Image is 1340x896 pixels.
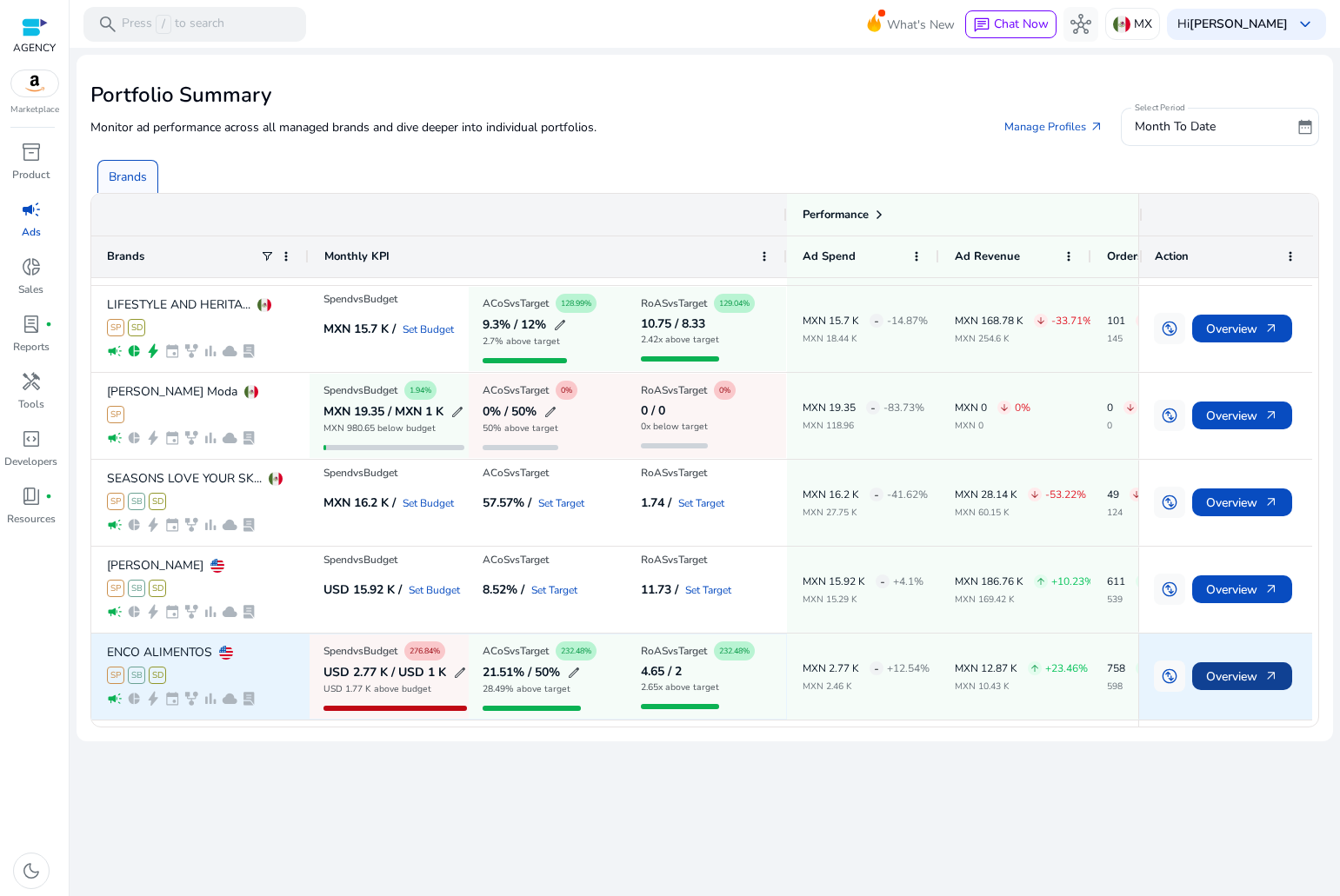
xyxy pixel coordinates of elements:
span: - [874,477,879,513]
p: 50% above target [483,424,558,440]
span: Spend [323,553,353,567]
span: vs [510,553,520,567]
span: arrow_downward [1137,315,1148,326]
span: swap_vertical_circle [1161,494,1178,511]
span: code_blocks [21,428,42,449]
span: swap_vertical_circle [1161,667,1178,685]
span: 1.94% [410,382,431,398]
span: Brands [107,249,144,264]
span: Target [678,383,707,397]
p: 539 [1107,595,1196,604]
p: MXN 168.78 K [955,315,1023,326]
span: 129.04% [719,295,750,311]
p: 28.49% above target [483,685,581,700]
span: arrow_downward [1131,489,1142,500]
span: arrow_upward [1137,663,1148,674]
span: SP [107,406,124,423]
span: vs [510,644,520,658]
span: vs [668,644,678,658]
h5: USD 2.77 K / USD 1 K [323,667,446,679]
span: pie_chart [126,517,142,533]
span: bolt [145,430,161,446]
span: edit [450,405,464,419]
span: family_history [183,517,199,533]
p: +10.23% [1051,576,1094,587]
span: - [874,303,879,339]
p: 0x below target [641,422,708,438]
a: Set Target [531,585,577,595]
p: Product [12,167,50,183]
span: Target [520,383,549,397]
span: Target [520,644,549,658]
a: Set Budget [409,585,460,595]
button: Overviewarrow_outward [1192,575,1292,603]
span: Budget [363,553,397,567]
span: donut_small [21,256,42,277]
span: RoAS [641,553,668,567]
p: Brands [109,168,147,186]
img: amazon.svg [11,70,58,96]
span: ACoS [483,383,510,397]
span: 0% [719,382,730,398]
button: Overviewarrow_outward [1192,402,1292,429]
span: edit [567,666,581,680]
p: MXN 28.14 K [955,489,1017,500]
span: vs [353,553,363,567]
span: arrow_downward [999,402,1010,413]
span: family_history [183,604,199,620]
p: MXN 12.87 K [955,663,1017,674]
p: 2.42x above target [641,335,719,351]
span: vs [668,383,678,397]
span: Budget [363,383,397,397]
span: SP [107,667,124,684]
span: arrow_outward [1264,669,1278,683]
span: bolt [145,517,161,533]
span: SB [128,667,145,684]
p: MXN 2.77 K [803,663,859,674]
span: bolt [145,343,161,359]
span: What's New [887,10,955,40]
img: us.svg [210,559,224,573]
span: SB [128,493,145,510]
span: handyman [21,371,42,392]
span: SD [149,580,166,597]
p: MX [1134,9,1152,39]
span: vs [510,383,520,397]
p: 0 [1107,421,1157,430]
span: bar_chart [203,604,218,620]
p: MXN 118.96 [803,421,924,430]
span: Overview [1206,398,1278,434]
span: 128.99% [561,295,591,311]
p: -83.73% [883,402,924,413]
span: inventory_2 [21,142,42,163]
span: / [156,15,171,34]
span: SD [149,493,166,510]
a: Manage Profiles [990,111,1117,143]
p: MXN 15.7 K [803,315,859,326]
p: AGENCY [13,40,56,56]
span: fiber_manual_record [45,321,52,328]
span: bar_chart [203,430,218,446]
h5: 4.65 / 2 [641,666,682,678]
p: SEASONS LOVE YOUR SK... [107,473,262,485]
span: Overview [1206,659,1278,694]
span: edit [453,666,467,680]
span: arrow_downward [1125,402,1136,413]
p: Ads [22,224,41,240]
img: mx.svg [269,472,283,486]
span: RoAS [641,296,668,310]
p: Resources [7,511,56,527]
span: lab_profile [241,517,257,533]
span: 276.84% [410,643,440,659]
p: MXN 27.75 K [803,508,928,517]
p: 2.7% above target [483,337,567,353]
button: swap_vertical_circle [1154,660,1185,692]
span: campaign [21,199,42,220]
span: family_history [183,430,199,446]
span: cloud [222,517,237,533]
span: vs [668,553,678,567]
span: lab_profile [21,314,42,335]
p: 598 [1107,682,1196,691]
p: Reports [13,339,50,355]
button: swap_vertical_circle [1154,313,1185,344]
